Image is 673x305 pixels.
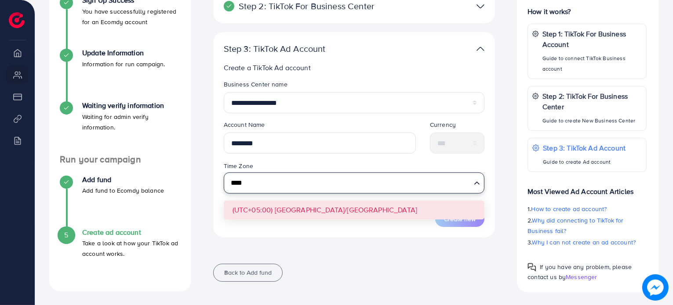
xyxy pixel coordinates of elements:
p: Waiting for admin verify information. [82,111,181,133]
legend: Account Name [224,120,416,133]
img: image [642,274,669,301]
li: Add fund [49,176,191,228]
span: How to create ad account? [531,205,607,213]
span: Messenger [566,273,597,281]
h4: Add fund [82,176,164,184]
p: How it works? [527,6,647,17]
p: 2. [527,215,647,236]
legend: Currency [430,120,484,133]
span: Why I can not create an ad account? [532,238,636,247]
p: Guide to connect TikTok Business account [542,53,642,74]
img: logo [9,12,25,28]
li: (UTC+05:00) [GEOGRAPHIC_DATA]/[GEOGRAPHIC_DATA] [224,201,485,219]
p: 1. [527,204,647,214]
p: Create a TikTok Ad account [224,62,485,73]
div: Search for option [224,172,485,194]
p: Information for run campaign. [82,59,165,69]
legend: Business Center name [224,80,485,92]
p: Most Viewed Ad Account Articles [527,179,647,197]
span: If you have any problem, please contact us by [527,262,632,281]
p: Step 1: TikTok For Business Account [542,29,642,50]
h4: Create ad account [82,228,181,237]
p: Step 2: TikTok For Business Center [224,1,393,11]
p: Take a look at how your TikTok ad account works. [82,238,181,259]
span: Back to Add fund [224,268,272,277]
button: Back to Add fund [213,264,283,282]
p: Add fund to Ecomdy balance [82,185,164,196]
p: Guide to create Ad account [543,157,626,167]
li: Update Information [49,49,191,101]
p: Guide to create New Business Center [542,115,642,126]
p: 3. [527,237,647,248]
p: You have successfully registered for an Ecomdy account [82,6,181,27]
p: Step 3: TikTok Ad Account [224,43,393,54]
span: 5 [64,230,68,240]
li: Create ad account [49,228,191,281]
img: TikTok partner [477,43,484,55]
p: Step 3: TikTok Ad Account [543,143,626,153]
h4: Update Information [82,49,165,57]
h4: Waiting verify information [82,101,181,110]
span: Why did connecting to TikTok for Business fail? [527,216,623,235]
li: Waiting verify information [49,101,191,154]
h4: Run your campaign [49,154,191,165]
input: Search for option [228,175,471,191]
img: Popup guide [527,263,536,272]
label: Time Zone [224,161,253,170]
p: Step 2: TikTok For Business Center [542,91,642,112]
